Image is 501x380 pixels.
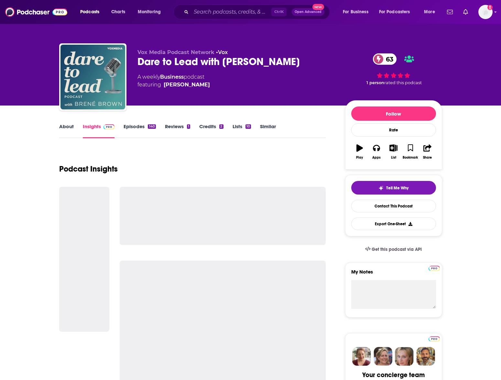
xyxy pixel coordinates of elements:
div: Search podcasts, credits, & more... [180,5,336,19]
a: Show notifications dropdown [444,6,455,17]
button: Export One-Sheet [351,218,436,230]
button: Share [419,140,436,163]
a: Episodes140 [124,123,156,138]
a: 63 [373,53,397,65]
button: Play [351,140,368,163]
a: Reviews1 [165,123,190,138]
span: Podcasts [80,7,99,17]
div: Bookmark [403,156,418,160]
div: List [391,156,396,160]
img: Jules Profile [395,347,414,366]
button: open menu [375,7,419,17]
span: Ctrl K [271,8,287,16]
button: Follow [351,106,436,121]
button: Show profile menu [478,5,493,19]
button: List [385,140,402,163]
div: 63 1 personrated this podcast [345,49,442,89]
button: open menu [338,7,376,17]
button: tell me why sparkleTell Me Why [351,181,436,195]
a: Lists10 [233,123,251,138]
label: My Notes [351,269,436,280]
button: open menu [419,7,443,17]
img: Podchaser - Follow, Share and Rate Podcasts [5,6,67,18]
h1: Podcast Insights [59,164,118,174]
a: Similar [260,123,276,138]
div: 2 [219,124,223,129]
a: Show notifications dropdown [461,6,471,17]
a: [PERSON_NAME] [164,81,210,89]
span: Charts [111,7,125,17]
a: Contact This Podcast [351,200,436,212]
button: open menu [76,7,108,17]
img: Dare to Lead with Brené Brown [60,45,125,109]
span: Vox Media Podcast Network [137,49,214,55]
a: Charts [107,7,129,17]
span: Tell Me Why [386,185,408,191]
span: For Business [343,7,368,17]
div: Apps [372,156,381,160]
span: 63 [379,53,397,65]
span: For Podcasters [379,7,410,17]
div: Rate [351,123,436,137]
div: Play [356,156,363,160]
input: Search podcasts, credits, & more... [191,7,271,17]
span: 1 person [366,80,384,85]
span: Open Advanced [295,10,321,14]
svg: Add a profile image [487,5,493,10]
img: tell me why sparkle [378,185,384,191]
span: rated this podcast [384,80,422,85]
span: Get this podcast via API [372,247,422,252]
a: Pro website [429,335,440,341]
img: Podchaser Pro [429,266,440,271]
a: About [59,123,74,138]
a: Vox [218,49,228,55]
img: Podchaser Pro [103,124,115,129]
div: Your concierge team [362,371,425,379]
img: Barbara Profile [374,347,392,366]
div: A weekly podcast [137,73,210,89]
button: Open AdvancedNew [292,8,324,16]
span: More [424,7,435,17]
span: • [216,49,228,55]
span: Logged in as gmalloy [478,5,493,19]
a: Business [160,74,184,80]
div: Share [423,156,432,160]
img: Podchaser Pro [429,336,440,341]
img: Sydney Profile [352,347,371,366]
div: 140 [148,124,156,129]
span: New [312,4,324,10]
button: open menu [133,7,169,17]
img: Jon Profile [416,347,435,366]
span: Monitoring [138,7,161,17]
a: Credits2 [199,123,223,138]
span: featuring [137,81,210,89]
a: Get this podcast via API [360,241,427,257]
a: InsightsPodchaser Pro [83,123,115,138]
button: Bookmark [402,140,419,163]
img: User Profile [478,5,493,19]
button: Apps [368,140,385,163]
div: 10 [245,124,251,129]
a: Pro website [429,265,440,271]
div: 1 [187,124,190,129]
